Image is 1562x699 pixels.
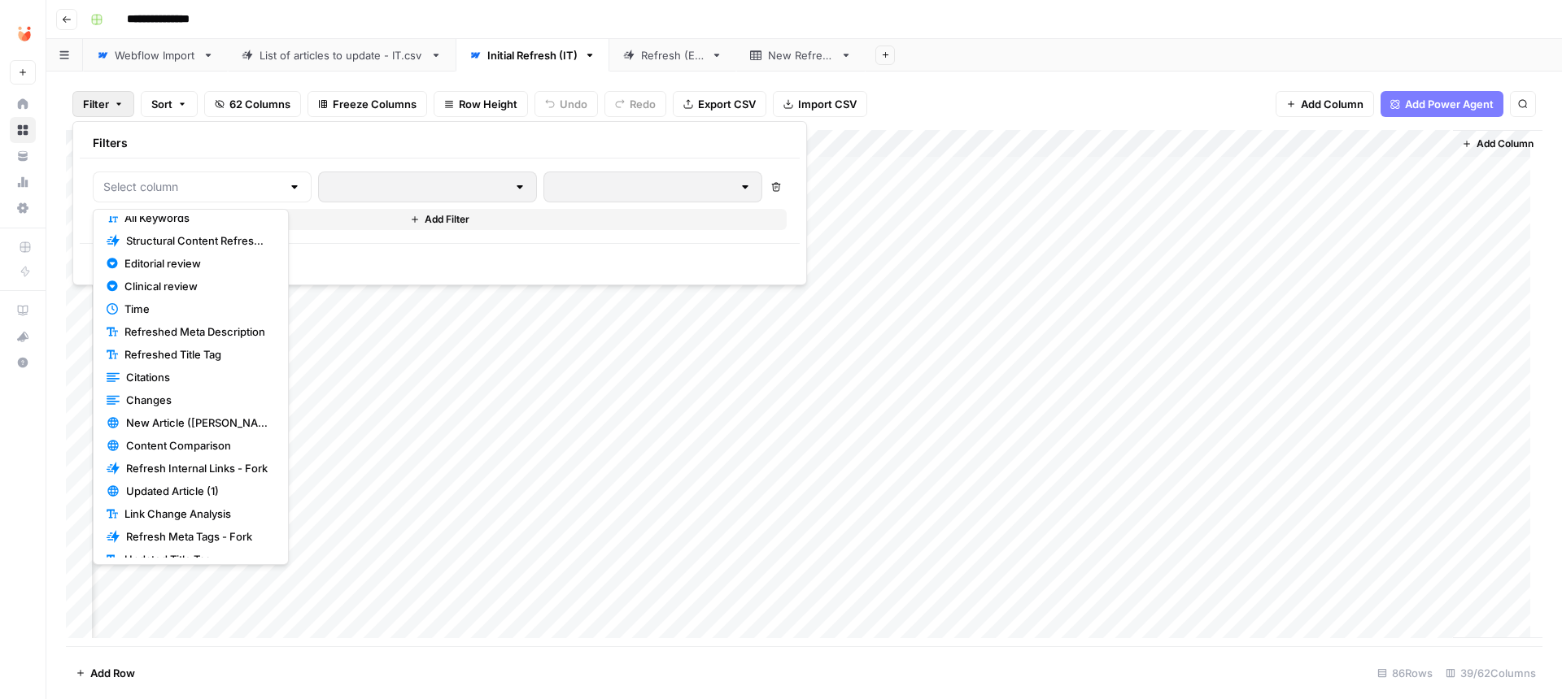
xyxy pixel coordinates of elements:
span: Refresh Meta Tags - Fork [126,528,268,545]
span: Clinical review [124,278,268,294]
a: AirOps Academy [10,297,36,323]
button: Row Height [434,91,528,117]
button: Add Filter [93,209,787,230]
span: Export CSV [698,96,756,112]
a: Settings [10,195,36,221]
span: Structural Content Refresh - Fork [126,232,268,249]
div: Filter [72,121,807,285]
span: Refreshed Meta Description [124,323,268,340]
button: Undo [534,91,598,117]
button: Redo [604,91,666,117]
a: List of articles to update - IT.csv [228,39,456,72]
span: 62 Columns [229,96,290,112]
span: Citations [126,369,268,385]
span: Add Filter [425,212,469,227]
a: New Refresh [736,39,866,72]
button: Add Column [1276,91,1374,117]
div: 86 Rows [1371,660,1439,686]
span: Import CSV [798,96,857,112]
span: Freeze Columns [333,96,417,112]
button: Help + Support [10,349,36,376]
div: Filters [80,128,800,158]
button: Sort [141,91,198,117]
a: Refresh (ES) [609,39,736,72]
span: Updated Article (1) [126,483,268,499]
button: Freeze Columns [308,91,427,117]
span: New Article ([PERSON_NAME]) [126,415,268,431]
a: Your Data [10,143,36,169]
input: Select column [103,179,281,195]
span: Sort [151,96,172,112]
button: Import CSV [773,91,867,117]
button: Export CSV [673,91,766,117]
button: 62 Columns [204,91,301,117]
a: Initial Refresh (IT) [456,39,609,72]
span: Add Column [1301,96,1363,112]
button: Add Power Agent [1381,91,1503,117]
span: Row Height [459,96,517,112]
div: New Refresh [768,47,834,63]
span: Refresh Internal Links - Fork [126,460,268,476]
span: Changes [126,392,268,408]
a: Browse [10,117,36,143]
span: Refreshed Title Tag [124,346,268,363]
span: Filter [83,96,109,112]
div: What's new? [11,324,35,349]
span: Redo [630,96,656,112]
span: Undo [560,96,587,112]
span: Content Comparison [126,437,268,454]
span: Add Power Agent [1405,96,1494,112]
button: What's new? [10,323,36,349]
a: Usage [10,169,36,195]
button: Filter [72,91,134,117]
span: Add Column [1477,137,1534,151]
a: Webflow Import [83,39,228,72]
span: Time [124,301,268,317]
button: Workspace: Unobravo [10,13,36,54]
div: 39/62 Columns [1439,660,1542,686]
span: Link Change Analysis [124,506,268,522]
button: Add Column [1455,133,1540,154]
div: List of articles to update - IT.csv [260,47,424,63]
div: Refresh (ES) [641,47,705,63]
span: All Keywords [124,210,268,226]
img: Unobravo Logo [10,19,39,48]
div: Webflow Import [115,47,196,63]
a: Home [10,91,36,117]
div: Initial Refresh (IT) [487,47,578,63]
span: Add Row [90,665,135,681]
span: Updated Title Tag [124,551,268,567]
span: Editorial review [124,255,268,271]
button: Add Row [66,660,145,686]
